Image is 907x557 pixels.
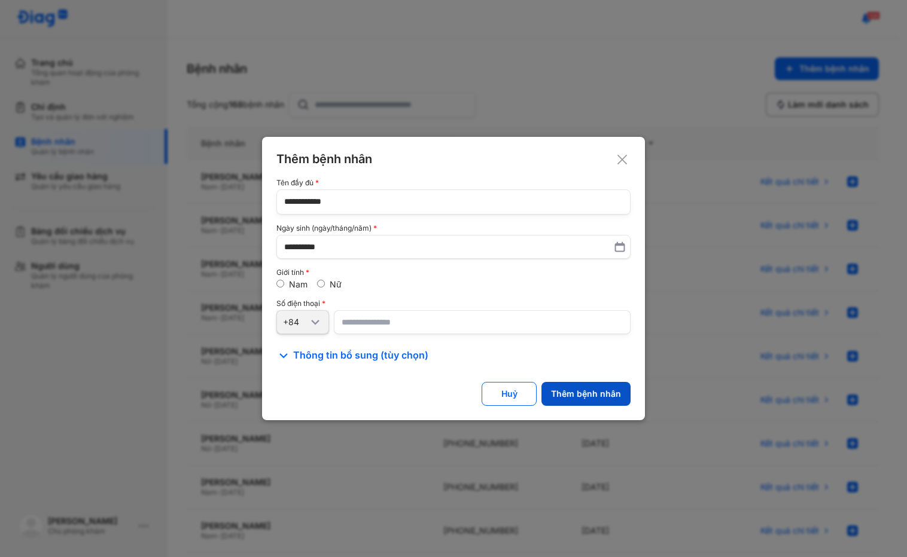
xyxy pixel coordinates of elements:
span: Thông tin bổ sung (tùy chọn) [293,348,428,363]
button: Thêm bệnh nhân [541,382,631,406]
div: Tên đầy đủ [276,179,631,187]
div: Thêm bệnh nhân [551,388,621,399]
label: Nam [289,279,308,289]
div: Ngày sinh (ngày/tháng/năm) [276,224,631,232]
button: Huỷ [482,382,537,406]
div: +84 [283,317,308,328]
div: Số điện thoại [276,299,631,308]
label: Nữ [330,279,342,289]
div: Thêm bệnh nhân [276,151,631,167]
div: Giới tính [276,268,631,277]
